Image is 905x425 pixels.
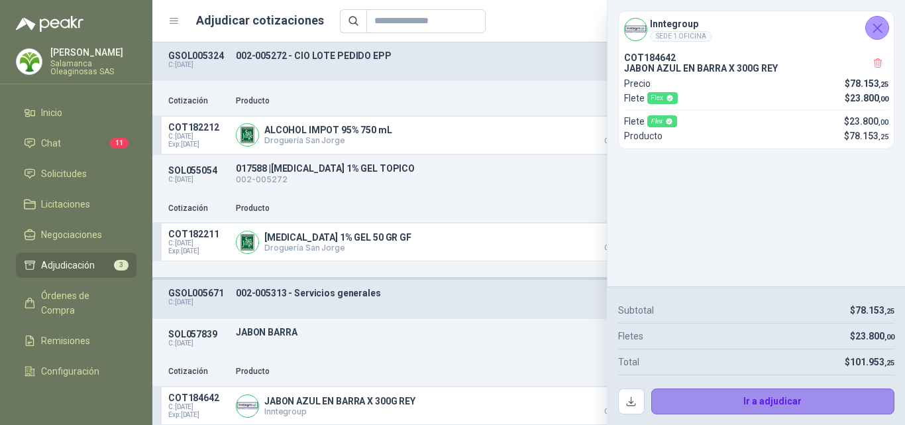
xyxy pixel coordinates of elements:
[114,260,129,271] span: 3
[168,50,228,61] p: GSOL005324
[236,202,576,215] p: Producto
[168,365,228,378] p: Cotización
[584,95,651,107] p: Precio
[237,124,258,146] img: Company Logo
[624,76,651,91] p: Precio
[236,95,576,107] p: Producto
[624,114,677,129] p: Flete
[16,253,136,278] a: Adjudicación3
[168,393,228,403] p: COT184642
[618,355,639,369] p: Total
[624,91,678,105] p: Flete
[41,227,102,242] span: Negociaciones
[584,245,651,251] span: Crédito 30 días
[168,141,228,149] span: Exp: [DATE]
[849,131,888,141] span: 78.153
[17,49,42,74] img: Company Logo
[855,331,894,341] span: 23.800
[584,122,651,145] p: $ 9.046
[16,16,83,32] img: Logo peakr
[168,176,228,184] p: C: [DATE]
[264,406,415,416] p: Inntegroup
[168,133,228,141] span: C: [DATE]
[41,258,95,273] span: Adjudicación
[196,11,324,30] h1: Adjudicar cotizaciones
[168,95,228,107] p: Cotización
[237,231,258,253] img: Company Logo
[236,365,576,378] p: Producto
[168,239,228,247] span: C: [DATE]
[584,365,651,378] p: Precio
[16,161,136,186] a: Solicitudes
[651,389,895,415] button: Ir a adjudicar
[844,114,888,129] p: $
[168,288,228,298] p: GSOL005671
[110,138,129,149] span: 11
[16,389,136,414] a: Manuales y ayuda
[168,122,228,133] p: COT182212
[878,118,888,127] span: ,00
[16,192,136,217] a: Licitaciones
[50,48,136,57] p: [PERSON_NAME]
[584,408,651,415] span: Crédito 30 días
[16,359,136,384] a: Configuración
[16,328,136,353] a: Remisiones
[584,138,651,145] span: Crédito 30 días
[584,202,651,215] p: Precio
[168,403,228,411] span: C: [DATE]
[41,136,61,151] span: Chat
[850,357,894,367] span: 101.953
[168,329,228,339] p: SOL057839
[264,232,411,243] p: [MEDICAL_DATA] 1% GEL 50 GR GF
[584,229,651,251] p: $ 26.705
[41,166,87,181] span: Solicitudes
[618,329,643,343] p: Fletes
[264,125,392,135] p: ALCOHOL IMPOT 95% 750 mL
[41,288,124,318] span: Órdenes de Compra
[884,359,894,367] span: ,25
[647,115,677,127] div: Flex
[236,174,698,186] p: 002-005272
[878,133,888,141] span: ,25
[168,298,228,306] p: C: [DATE]
[168,61,228,69] p: C: [DATE]
[168,202,228,215] p: Cotización
[264,396,415,406] p: JABON AZUL EN BARRA X 300G REY
[618,303,654,318] p: Subtotal
[41,364,99,379] span: Configuración
[878,80,888,89] span: ,25
[624,52,888,63] p: COT184642
[624,63,888,74] p: JABON AZUL EN BARRA X 300G REY
[236,50,698,61] p: 002-005272 - CIO LOTE PEDIDO EPP
[168,339,228,347] p: C: [DATE]
[41,105,62,120] span: Inicio
[168,229,228,239] p: COT182211
[168,411,228,419] span: Exp: [DATE]
[168,247,228,255] span: Exp: [DATE]
[850,93,888,103] span: 23.800
[264,243,411,253] p: Droguería San Jorge
[884,307,894,316] span: ,25
[584,393,651,415] p: $ 78.153
[884,333,894,341] span: ,00
[850,303,894,318] p: $
[844,129,888,143] p: $
[237,395,258,417] img: Company Logo
[850,329,894,343] p: $
[264,135,392,145] p: Droguería San Jorge
[849,116,888,127] span: 23.800
[168,165,228,176] p: SOL055054
[236,327,698,337] p: JABON BARRA
[845,76,888,91] p: $
[236,288,698,298] p: 002-005313 - Servicios generales
[624,129,663,143] p: Producto
[845,355,894,369] p: $
[41,197,90,212] span: Licitaciones
[878,95,888,103] span: ,00
[50,60,136,76] p: Salamanca Oleaginosas SAS
[850,78,888,89] span: 78.153
[16,283,136,323] a: Órdenes de Compra
[16,222,136,247] a: Negociaciones
[855,305,894,316] span: 78.153
[236,163,698,174] p: 017588 | [MEDICAL_DATA] 1% GEL TOPICO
